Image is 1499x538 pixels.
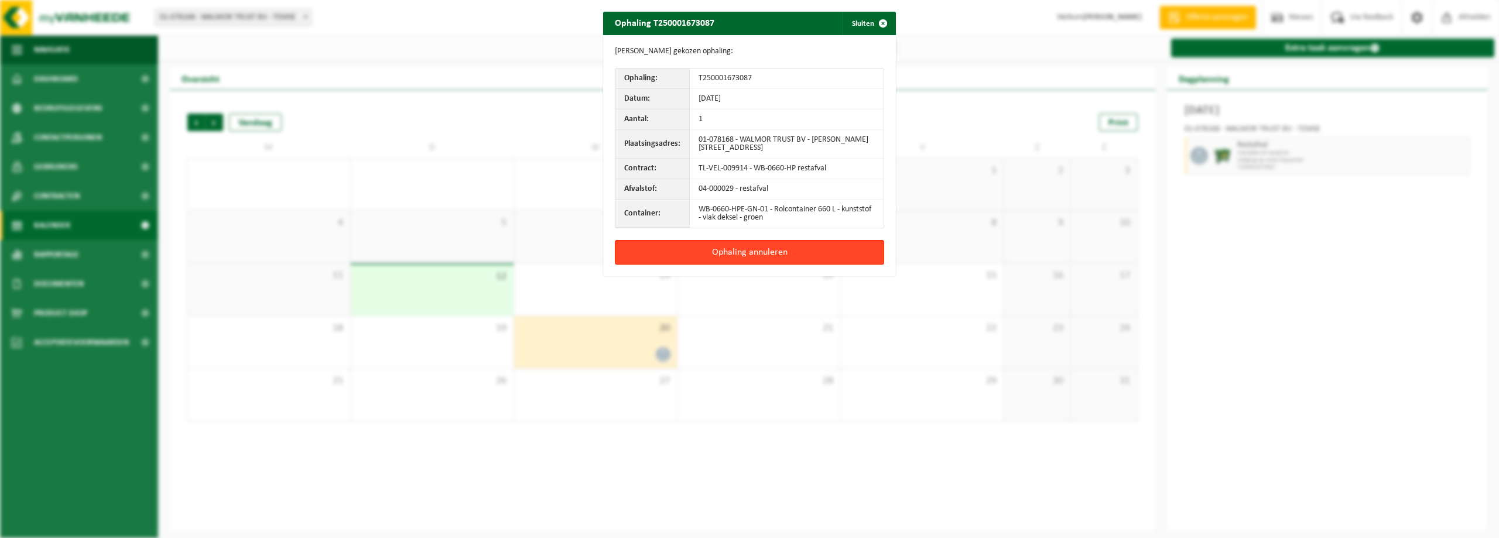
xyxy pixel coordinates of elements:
th: Ophaling: [615,68,690,89]
td: WB-0660-HPE-GN-01 - Rolcontainer 660 L - kunststof - vlak deksel - groen [690,200,884,228]
button: Ophaling annuleren [615,240,884,265]
td: 1 [690,109,884,130]
td: 04-000029 - restafval [690,179,884,200]
td: TL-VEL-009914 - WB-0660-HP restafval [690,159,884,179]
th: Container: [615,200,690,228]
p: [PERSON_NAME] gekozen ophaling: [615,47,884,56]
th: Contract: [615,159,690,179]
th: Aantal: [615,109,690,130]
th: Afvalstof: [615,179,690,200]
th: Datum: [615,89,690,109]
td: [DATE] [690,89,884,109]
th: Plaatsingsadres: [615,130,690,159]
button: Sluiten [843,12,895,35]
td: T250001673087 [690,68,884,89]
td: 01-078168 - WALMOR TRUST BV - [PERSON_NAME][STREET_ADDRESS] [690,130,884,159]
h2: Ophaling T250001673087 [603,12,726,34]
